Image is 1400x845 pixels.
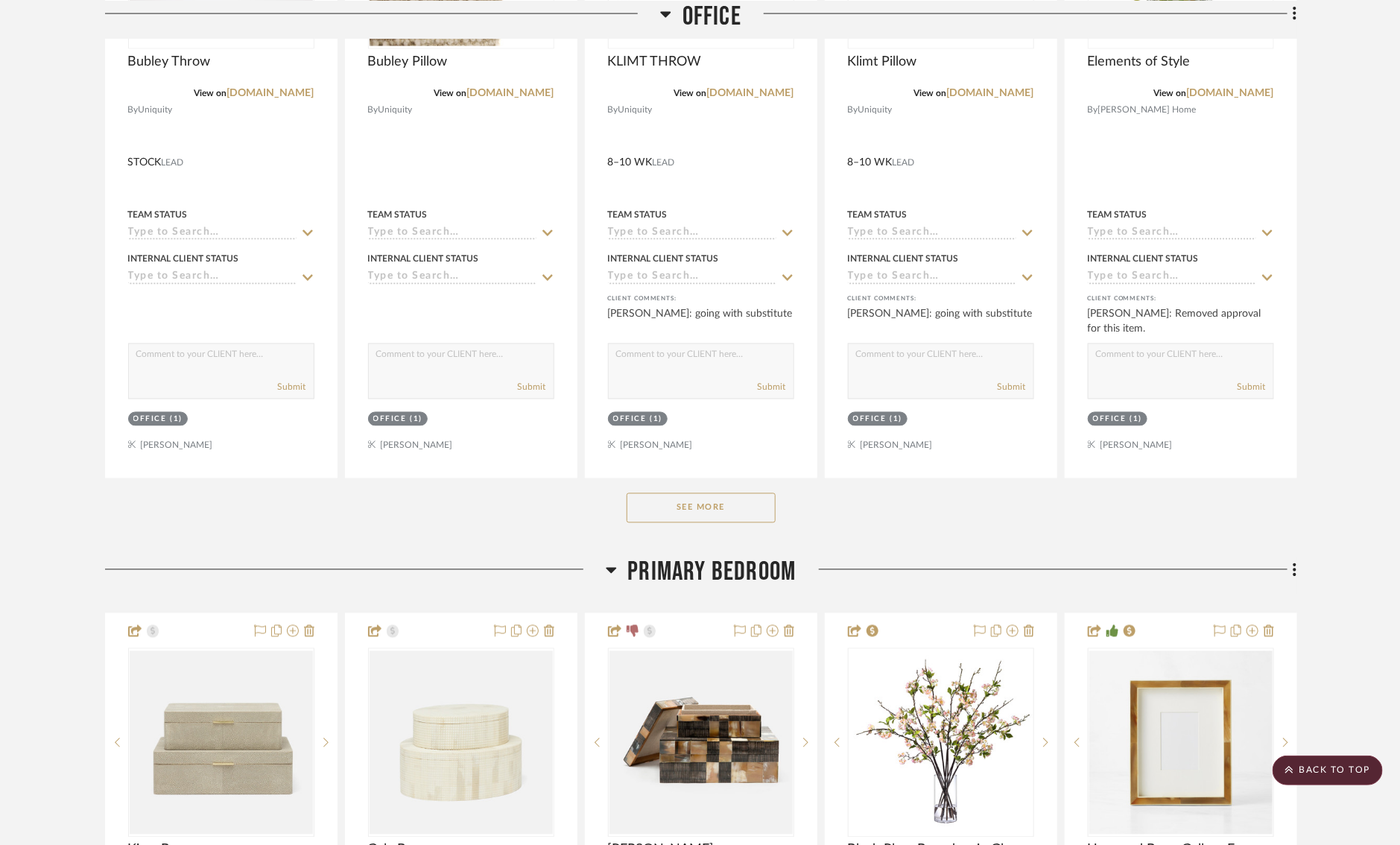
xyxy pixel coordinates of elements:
input: Type to Search… [128,227,297,241]
img: Blush Plum Branches in Glass Vase [849,651,1033,835]
span: Elements of Style [1088,54,1191,70]
img: Horn and Bone Gallery Frames (4x6) [1089,651,1273,835]
div: Internal Client Status [368,252,479,265]
span: Uniquity [618,103,653,117]
button: Submit [1238,381,1266,394]
input: Type to Search… [368,270,536,285]
span: Klimt Pillow [848,54,917,70]
input: Type to Search… [1088,270,1256,285]
span: KLIMT THROW [608,54,702,70]
div: [PERSON_NAME]: going with substitute [848,307,1034,337]
button: Submit [758,381,786,394]
div: Internal Client Status [1088,252,1199,265]
div: (1) [411,414,423,425]
a: [DOMAIN_NAME] [467,88,554,98]
span: Uniquity [858,103,893,117]
img: Whelan [609,651,793,835]
span: View on [674,89,707,98]
input: Type to Search… [1088,227,1256,241]
span: Bubley Throw [128,54,211,70]
span: Uniquity [378,103,413,117]
span: By [608,103,618,117]
img: Gala Box [370,651,553,835]
span: View on [914,89,947,98]
div: Office [613,414,647,425]
a: [DOMAIN_NAME] [947,88,1034,98]
span: By [368,103,378,117]
div: Internal Client Status [848,252,959,265]
input: Type to Search… [368,227,536,241]
input: Type to Search… [608,227,776,241]
div: (1) [890,414,903,425]
div: Office [1093,414,1127,425]
div: Internal Client Status [128,252,239,265]
span: By [128,103,139,117]
div: (1) [1130,414,1143,425]
span: Uniquity [139,103,173,117]
button: Submit [278,381,306,394]
input: Type to Search… [848,227,1016,241]
div: Office [853,414,887,425]
input: Type to Search… [128,270,297,285]
div: Office [133,414,167,425]
button: See More [627,493,776,523]
span: By [848,103,858,117]
div: Team Status [128,208,188,221]
button: Submit [518,381,546,394]
div: Team Status [368,208,428,221]
div: [PERSON_NAME]: Removed approval for this item. [1088,307,1274,337]
div: Team Status [1088,208,1147,221]
button: Submit [998,381,1026,394]
div: (1) [171,414,183,425]
span: By [1088,103,1098,117]
div: (1) [650,414,663,425]
span: Primary Bedroom [628,557,796,589]
span: View on [194,89,227,98]
a: [DOMAIN_NAME] [1187,88,1274,98]
div: [PERSON_NAME]: going with substitute [608,307,794,337]
div: Team Status [608,208,668,221]
div: Office [373,414,407,425]
img: Kiraz Box [130,651,313,835]
span: View on [434,89,467,98]
scroll-to-top-button: BACK TO TOP [1273,756,1383,785]
input: Type to Search… [848,270,1016,285]
div: Team Status [848,208,908,221]
span: View on [1154,89,1187,98]
span: Bubley Pillow [368,54,448,70]
span: [PERSON_NAME] Home [1098,103,1197,117]
input: Type to Search… [608,270,776,285]
a: [DOMAIN_NAME] [227,88,314,98]
a: [DOMAIN_NAME] [707,88,794,98]
div: Internal Client Status [608,252,719,265]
